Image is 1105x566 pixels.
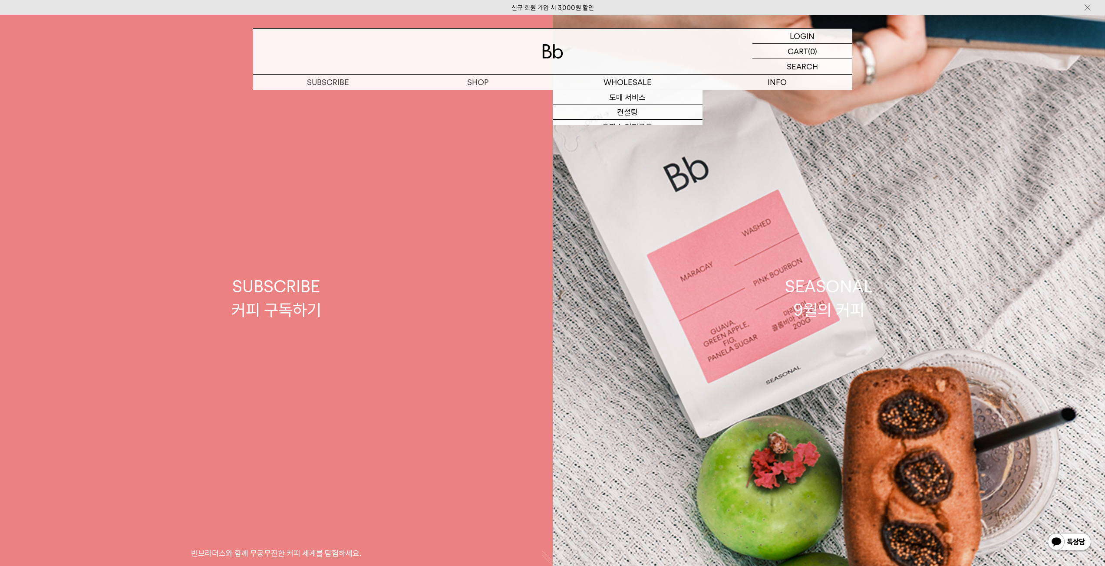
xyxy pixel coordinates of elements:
[231,275,321,321] div: SUBSCRIBE 커피 구독하기
[1047,532,1092,553] img: 카카오톡 채널 1:1 채팅 버튼
[788,44,808,59] p: CART
[511,4,594,12] a: 신규 회원 가입 시 3,000원 할인
[553,75,703,90] p: WHOLESALE
[253,75,403,90] a: SUBSCRIBE
[542,44,563,59] img: 로고
[787,59,818,74] p: SEARCH
[785,275,873,321] div: SEASONAL 9월의 커피
[808,44,817,59] p: (0)
[553,120,703,134] a: 오피스 커피구독
[752,44,852,59] a: CART (0)
[403,75,553,90] a: SHOP
[703,75,852,90] p: INFO
[553,90,703,105] a: 도매 서비스
[553,105,703,120] a: 컨설팅
[752,29,852,44] a: LOGIN
[790,29,815,43] p: LOGIN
